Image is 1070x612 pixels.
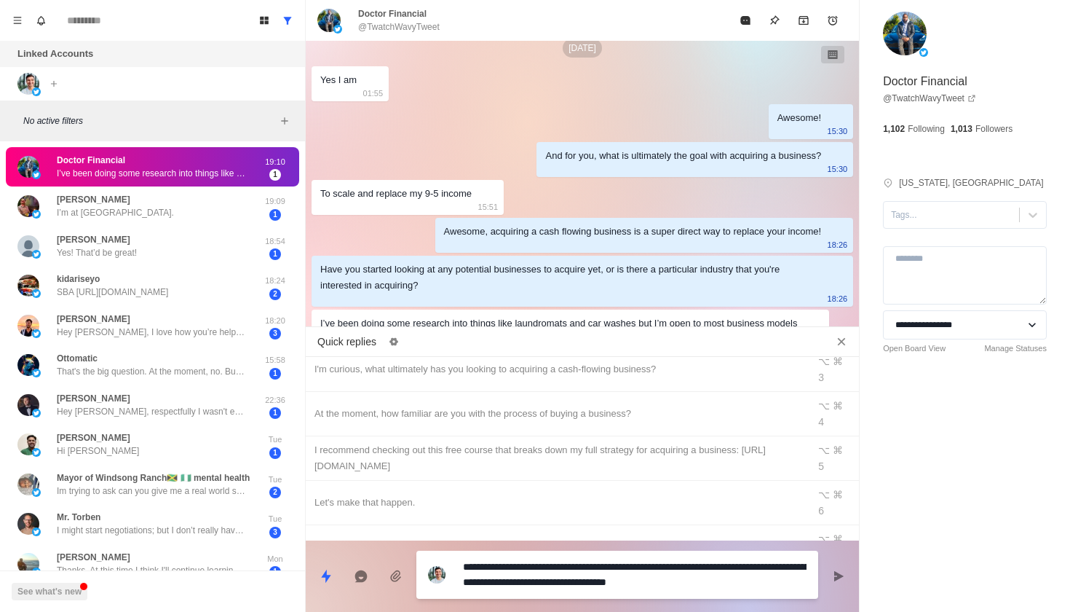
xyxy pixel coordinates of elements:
p: @TwatchWavyTweet [358,20,440,34]
button: Edit quick replies [382,330,405,353]
img: picture [32,448,41,457]
span: 1 [269,248,281,260]
div: I recommend checking out this free course that breaks down my full strategy for acquiring a busin... [314,442,799,474]
p: Thanks. At this time I think I'll continue learning a bit on my own but I'll be in touch if I'm i... [57,564,246,577]
button: Reply with AI [346,562,376,591]
p: 01:55 [363,85,384,101]
div: And for you, what is ultimately the goal with acquiring a business? [545,148,821,164]
p: Linked Accounts [17,47,93,61]
img: picture [32,369,41,377]
div: I’ve been doing some research into things like laundromats and car washes but I’m open to most bu... [320,315,797,331]
button: Board View [253,9,276,32]
p: 19:09 [257,195,293,208]
p: 18:20 [257,315,293,327]
button: Add media [381,562,411,591]
img: picture [919,48,928,57]
button: Archive [789,6,818,35]
p: Following [908,122,945,136]
img: picture [32,527,41,536]
img: picture [32,170,41,179]
img: picture [17,235,39,257]
button: Add account [45,75,63,93]
span: 1 [269,209,281,221]
p: Tue [257,474,293,486]
p: [PERSON_NAME] [57,431,130,444]
p: [DATE] [563,39,602,58]
div: ⌥ ⌘ 4 [818,398,850,430]
div: And for you, what is ultimately the goal with acquiring a business? [314,539,799,555]
p: [PERSON_NAME] [57,193,130,206]
p: 1,102 [883,122,905,136]
p: Quick replies [317,334,376,350]
img: picture [32,409,41,417]
img: picture [17,73,39,95]
img: picture [317,9,341,32]
p: Hey [PERSON_NAME], respectfully I wasn't expecting to get thrown into a sales funnel. Was thinkin... [57,405,246,418]
img: picture [17,394,39,416]
img: picture [17,354,39,376]
div: ⌥ ⌘ 7 [818,531,850,563]
a: Open Board View [883,342,946,355]
p: I’ve been doing some research into things like laundromats and car washes but I’m open to most bu... [57,167,246,180]
button: See what's new [12,583,87,600]
p: [PERSON_NAME] [57,233,130,246]
button: Close quick replies [830,330,853,353]
p: Doctor Financial [883,73,967,90]
p: Tue [257,513,293,525]
p: No active filters [23,114,276,127]
p: 18:54 [257,235,293,248]
p: 22:36 [257,394,293,407]
p: Mr. Torben [57,511,100,524]
p: 15:30 [828,123,848,139]
span: 1 [269,447,281,459]
p: Hi [PERSON_NAME] [57,444,139,458]
span: 3 [269,328,281,340]
p: Followers [975,122,1012,136]
img: picture [17,315,39,337]
p: [US_STATE], [GEOGRAPHIC_DATA] [899,176,1043,189]
button: Send message [824,562,853,591]
span: 3 [269,527,281,538]
img: picture [333,25,342,34]
span: 1 [269,566,281,578]
img: picture [17,195,39,217]
img: picture [428,566,445,584]
p: [PERSON_NAME] [57,392,130,405]
p: kidariseyo [57,272,100,286]
p: Ottomatic [57,352,98,365]
p: 1,013 [951,122,972,136]
img: picture [17,156,39,178]
div: At the moment, how familiar are you with the process of buying a business? [314,406,799,422]
p: SBA [URL][DOMAIN_NAME] [57,286,168,299]
span: 1 [269,407,281,419]
img: picture [17,433,39,455]
div: I'm curious, what ultimately has you looking to acquiring a cash-flowing business? [314,361,799,377]
p: That's the big question. At the moment, no. But in the semi-near future, probably. [57,365,246,378]
div: Have you started looking at any potential businesses to acquire yet, or is there a particular ind... [320,262,821,294]
a: Manage Statuses [984,342,1047,355]
button: Add reminder [818,6,847,35]
p: Yes! That’d be great! [57,246,137,259]
img: picture [32,289,41,298]
div: To scale and replace my 9-5 income [320,186,472,202]
p: 18:24 [257,275,293,287]
img: picture [32,488,41,497]
button: Pin [760,6,789,35]
div: Awesome! [777,110,821,126]
p: 15:58 [257,354,293,366]
button: Quick replies [312,562,341,591]
img: picture [17,553,39,575]
div: ⌥ ⌘ 5 [818,442,850,474]
button: Menu [6,9,29,32]
button: Notifications [29,9,52,32]
p: [PERSON_NAME] [57,313,130,326]
p: 18:26 [828,237,848,253]
p: 15:51 [478,199,499,215]
p: 15:30 [828,161,848,177]
img: picture [32,87,41,96]
p: Mon [257,553,293,565]
img: picture [17,275,39,297]
button: Add filters [276,112,293,130]
p: [PERSON_NAME] [57,551,130,564]
div: ⌥ ⌘ 6 [818,487,850,519]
